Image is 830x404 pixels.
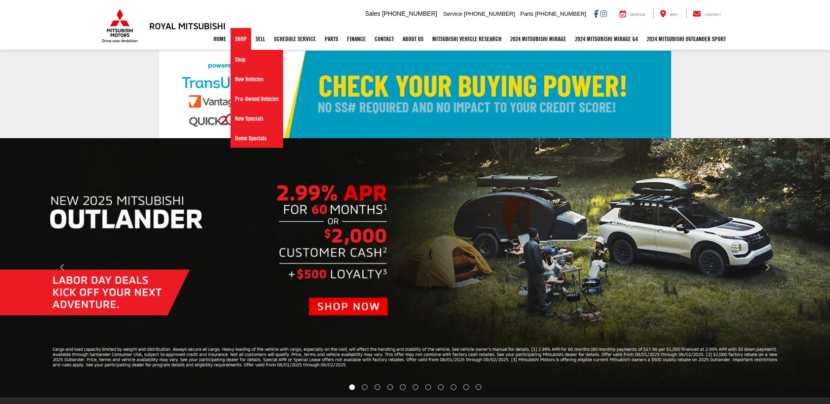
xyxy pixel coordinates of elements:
span: [PHONE_NUMBER] [535,10,586,17]
li: Go to slide number 4. [387,384,393,390]
li: Go to slide number 9. [451,384,456,390]
a: Shop [231,28,251,50]
a: Demo Specials [231,129,283,148]
li: Go to slide number 7. [425,384,431,390]
span: Parts [520,10,533,17]
a: Parts: Opens in a new tab [320,28,343,50]
span: Sales [365,10,380,17]
a: Instagram: Click to visit our Instagram page [600,10,607,17]
li: Go to slide number 8. [438,384,444,390]
a: Facebook: Click to visit our Facebook page [594,10,599,17]
a: New Vehicles [231,70,283,89]
span: [PHONE_NUMBER] [464,10,515,17]
a: Sell [251,28,270,50]
a: Contact [686,10,728,18]
img: Check Your Buying Power [159,51,671,138]
a: Pre-Owned Vehicles [231,89,283,109]
li: Go to slide number 11. [476,384,481,390]
a: Schedule Service: Opens in a new tab [270,28,320,50]
a: New Specials [231,109,283,129]
a: Home [209,28,231,50]
a: Shop [231,50,283,70]
span: Contact [704,13,721,17]
img: Mitsubishi [100,9,140,43]
a: 2024 Mitsubishi Outlander SPORT [642,28,730,50]
h3: Royal Mitsubishi [149,21,226,31]
span: Service [630,13,645,17]
a: Mitsubishi Vehicle Research [428,28,506,50]
a: Finance [343,28,370,50]
a: About Us [398,28,428,50]
a: Service [613,10,652,18]
span: Map [670,13,677,17]
a: Contact [370,28,398,50]
li: Go to slide number 10. [463,384,469,390]
li: Go to slide number 5. [400,384,406,390]
button: Click to view next picture. [705,156,830,380]
span: Service [443,10,462,17]
li: Go to slide number 6. [413,384,418,390]
li: Go to slide number 1. [349,384,355,390]
a: 2024 Mitsubishi Mirage [506,28,571,50]
li: Go to slide number 2. [362,384,368,390]
span: [PHONE_NUMBER] [382,10,437,17]
a: Map [653,10,684,18]
a: 2024 Mitsubishi Mirage G4 [571,28,642,50]
li: Go to slide number 3. [375,384,380,390]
